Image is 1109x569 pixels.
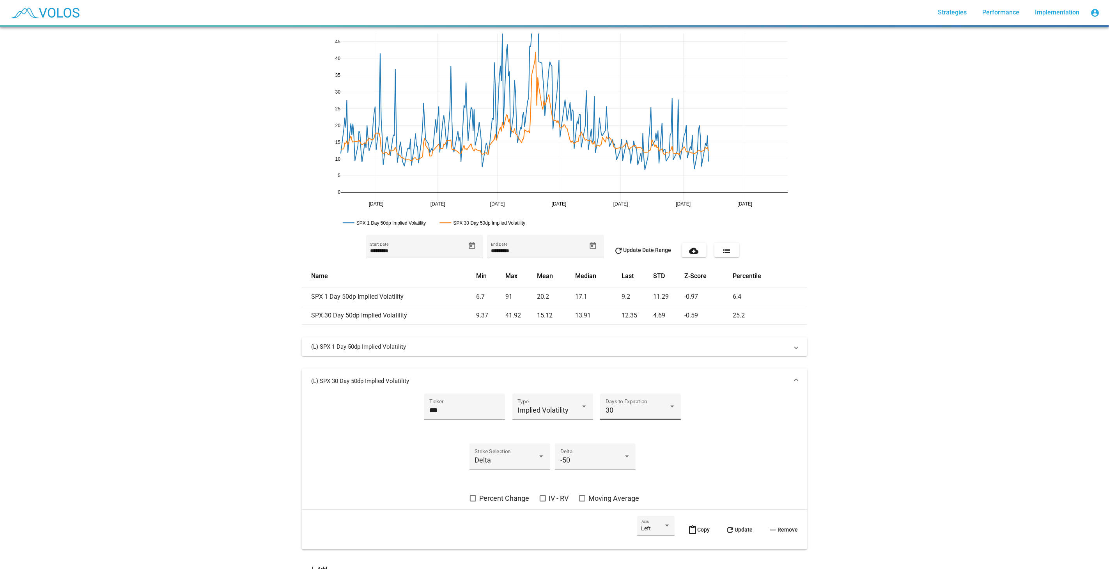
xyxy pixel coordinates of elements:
span: IV - RV [549,494,569,503]
mat-panel-title: (L) SPX 1 Day 50dp Implied Volatility [311,343,788,351]
button: Change sorting for name [311,272,328,280]
span: 30 [606,406,613,414]
td: -0.97 [684,287,733,306]
button: Change sorting for min [476,272,487,280]
td: SPX 1 Day 50dp Implied Volatility [302,287,476,306]
button: Copy [682,516,716,543]
span: -50 [560,456,570,464]
span: Moving Average [588,494,639,503]
span: Implied Volatility [517,406,569,414]
mat-expansion-panel-header: (L) SPX 1 Day 50dp Implied Volatility [302,337,807,356]
button: Change sorting for percentile [733,272,761,280]
td: 25.2 [733,306,807,325]
mat-icon: remove [768,525,778,535]
button: Open calendar [465,239,479,253]
button: Change sorting for last [622,272,634,280]
span: Delta [475,456,491,464]
td: 9.37 [476,306,505,325]
td: 41.92 [505,306,537,325]
td: 6.7 [476,287,505,306]
mat-expansion-panel-header: (L) SPX 30 Day 50dp Implied Volatility [302,369,807,394]
button: Change sorting for max [505,272,517,280]
mat-panel-title: (L) SPX 30 Day 50dp Implied Volatility [311,377,788,385]
td: 12.35 [622,306,653,325]
td: 17.1 [575,287,622,306]
span: Performance [982,9,1019,16]
mat-icon: cloud_download [689,246,699,255]
mat-icon: refresh [614,246,624,255]
mat-icon: content_paste [688,525,697,535]
button: Change sorting for mean [537,272,553,280]
span: Percent Change [479,494,529,503]
mat-icon: account_circle [1090,8,1100,18]
button: Open calendar [586,239,600,253]
td: -0.59 [684,306,733,325]
button: Update [719,516,759,543]
td: 4.69 [654,306,685,325]
td: 9.2 [622,287,653,306]
span: Copy [688,526,710,533]
td: 15.12 [537,306,575,325]
a: Implementation [1029,5,1086,19]
img: blue_transparent.png [6,3,83,22]
mat-icon: refresh [725,525,735,535]
span: Implementation [1035,9,1079,16]
a: Strategies [932,5,973,19]
button: Change sorting for median [575,272,596,280]
span: Update Date Range [614,247,671,253]
button: Change sorting for z_score [684,272,707,280]
td: 6.4 [733,287,807,306]
span: Left [641,525,651,532]
span: Remove [768,526,798,533]
td: 11.29 [654,287,685,306]
td: SPX 30 Day 50dp Implied Volatility [302,306,476,325]
td: 91 [505,287,537,306]
button: Update Date Range [608,243,678,257]
button: Remove [762,516,804,543]
mat-icon: list [722,246,732,255]
span: Strategies [938,9,967,16]
a: Performance [976,5,1026,19]
td: 13.91 [575,306,622,325]
div: (L) SPX 30 Day 50dp Implied Volatility [302,394,807,550]
td: 20.2 [537,287,575,306]
button: Change sorting for std [654,272,665,280]
span: Update [725,526,753,533]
